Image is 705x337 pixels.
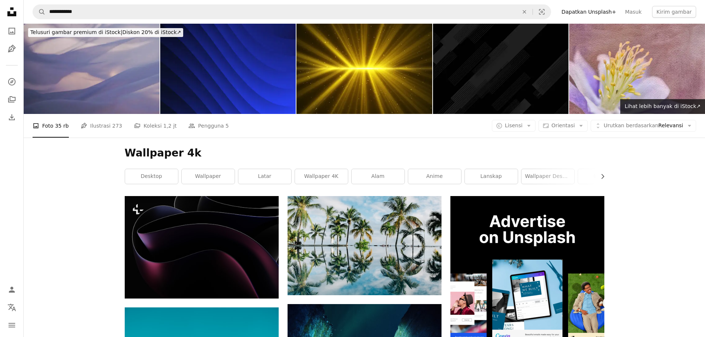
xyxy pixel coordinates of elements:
[465,169,518,184] a: lanskap
[557,6,621,18] a: Dapatkan Unsplash+
[620,99,705,114] a: Lihat lebih banyak di iStock↗
[160,24,296,114] img: Abstract black-blue gradient lines: Thick flowing plastic stripes in a digitally animated 2D grap...
[408,169,461,184] a: anime
[125,169,178,184] a: desktop
[288,196,442,295] img: pantulan air pohon kelapa
[4,74,19,89] a: Jelajahi
[182,169,235,184] a: Wallpaper
[569,24,705,114] img: Bunga Liar
[81,114,122,138] a: Ilustrasi 273
[4,282,19,297] a: Masuk/Daftar
[625,103,701,109] span: Lihat lebih banyak di iStock ↗
[238,169,291,184] a: latar
[591,120,696,132] button: Urutkan berdasarkanRelevansi
[134,114,177,138] a: Koleksi 1,2 jt
[296,24,432,114] img: Magic volumetric Lights Rays shiny with trancparency alpha 4K stock photo
[4,318,19,333] button: Menu
[621,6,646,18] a: Masuk
[538,120,588,132] button: Orientasi
[188,114,229,138] a: Pengguna 5
[33,5,46,19] button: Pencarian di Unsplash
[24,24,188,41] a: Telusuri gambar premium di iStock|Diskon 20% di iStock↗
[4,24,19,38] a: Foto
[125,146,604,160] h1: Wallpaper 4k
[4,300,19,315] button: Bahasa
[28,28,183,37] div: Diskon 20% di iStock ↗
[652,6,696,18] button: Kirim gambar
[551,122,575,128] span: Orientasi
[33,4,551,19] form: Temuka visual di seluruh situs
[578,169,631,184] a: Inspirasi
[516,5,533,19] button: Hapus
[604,122,683,129] span: Relevansi
[352,169,404,184] a: alam
[288,242,442,249] a: pantulan air pohon kelapa
[596,169,604,184] button: gulir daftar ke kanan
[533,5,551,19] button: Pencarian visual
[163,122,177,130] span: 1,2 jt
[4,92,19,107] a: Koleksi
[125,196,279,299] img: latar belakang abstrak hitam dan ungu dengan kurva
[125,244,279,250] a: latar belakang abstrak hitam dan ungu dengan kurva
[492,120,536,132] button: Lisensi
[30,29,122,35] span: Telusuri gambar premium di iStock |
[505,122,523,128] span: Lisensi
[4,41,19,56] a: Ilustrasi
[521,169,574,184] a: wallpaper desktop
[433,24,569,114] img: 4K Soft geometric abstract background 4K
[295,169,348,184] a: Wallpaper 4K
[4,110,19,125] a: Riwayat Pengunduhan
[24,24,160,114] img: Close-up Kain transparan putih melambai tertiup angin
[604,122,658,128] span: Urutkan berdasarkan
[112,122,122,130] span: 273
[225,122,229,130] span: 5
